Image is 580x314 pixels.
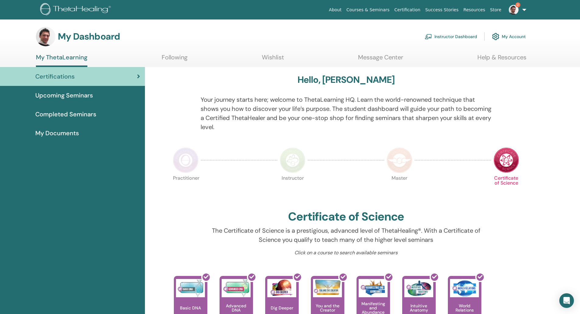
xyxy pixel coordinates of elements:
a: My Account [492,30,526,43]
img: Master [387,147,412,173]
a: Store [488,4,504,16]
img: Advanced DNA [222,279,251,297]
img: Intuitive Anatomy [404,279,433,297]
span: My Documents [35,129,79,138]
img: chalkboard-teacher.svg [425,34,432,39]
p: Master [387,176,412,201]
span: Upcoming Seminars [35,91,93,100]
img: Certificate of Science [494,147,519,173]
img: Practitioner [173,147,199,173]
p: Click on a course to search available seminars [201,249,491,256]
span: Completed Seminars [35,110,96,119]
span: 2 [515,2,520,7]
p: The Certificate of Science is a prestigious, advanced level of ThetaHealing®. With a Certificate ... [201,226,491,244]
h3: Hello, [PERSON_NAME] [297,74,395,85]
a: Resources [461,4,488,16]
a: Help & Resources [477,54,526,65]
span: Certifications [35,72,75,81]
p: World Relations [448,304,481,312]
h2: Certificate of Science [288,210,404,224]
img: Instructor [280,147,305,173]
img: logo.png [40,3,113,17]
div: Open Intercom Messenger [559,293,574,308]
a: Message Center [358,54,403,65]
img: default.jpg [36,27,55,46]
h3: My Dashboard [58,31,120,42]
p: Advanced DNA [220,304,253,312]
a: Certification [392,4,423,16]
img: You and the Creator [313,279,342,296]
img: default.jpg [509,5,518,15]
p: Dig Deeper [268,306,296,310]
p: Your journey starts here; welcome to ThetaLearning HQ. Learn the world-renowned technique that sh... [201,95,491,132]
img: cog.svg [492,31,499,42]
p: Practitioner [173,176,199,201]
a: About [326,4,344,16]
a: Courses & Seminars [344,4,392,16]
img: Basic DNA [176,279,205,297]
p: Certificate of Science [494,176,519,201]
a: Success Stories [423,4,461,16]
a: Instructor Dashboard [425,30,477,43]
a: Following [162,54,188,65]
a: My ThetaLearning [36,54,87,67]
p: You and the Creator [311,304,344,312]
p: Instructor [280,176,305,201]
img: Dig Deeper [267,279,296,297]
img: World Relations [450,279,479,297]
p: Intuitive Anatomy [402,304,436,312]
a: Wishlist [262,54,284,65]
img: Manifesting and Abundance [359,279,388,297]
